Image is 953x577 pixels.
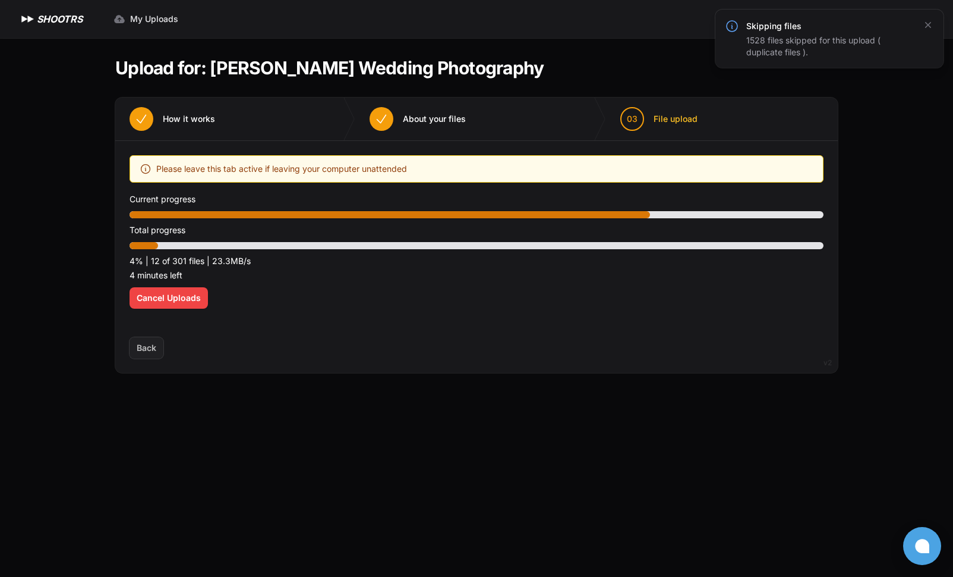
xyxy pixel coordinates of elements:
p: Current progress [130,192,823,206]
span: How it works [163,113,215,125]
span: My Uploads [130,13,178,25]
button: 03 File upload [606,98,712,140]
a: My Uploads [106,8,185,30]
button: Open chat window [903,527,941,565]
a: SHOOTRS SHOOTRS [19,12,83,26]
span: About your files [403,113,466,125]
span: Please leave this tab active if leaving your computer unattended [156,162,407,176]
p: 4% | 12 of 301 files | 23.3MB/s [130,254,823,268]
button: How it works [115,98,229,140]
h1: Upload for: [PERSON_NAME] Wedding Photography [115,57,544,79]
h1: SHOOTRS [37,12,83,26]
span: 03 [627,113,638,125]
div: 1528 files skipped for this upload ( duplicate files ). [746,35,915,58]
p: 4 minutes left [130,268,823,283]
button: About your files [355,98,480,140]
span: File upload [654,113,698,125]
h3: Skipping files [746,20,915,32]
p: Total progress [130,223,823,237]
img: SHOOTRS [19,12,37,26]
span: Cancel Uploads [137,292,201,304]
div: v2 [823,356,832,370]
button: Cancel Uploads [130,287,208,309]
